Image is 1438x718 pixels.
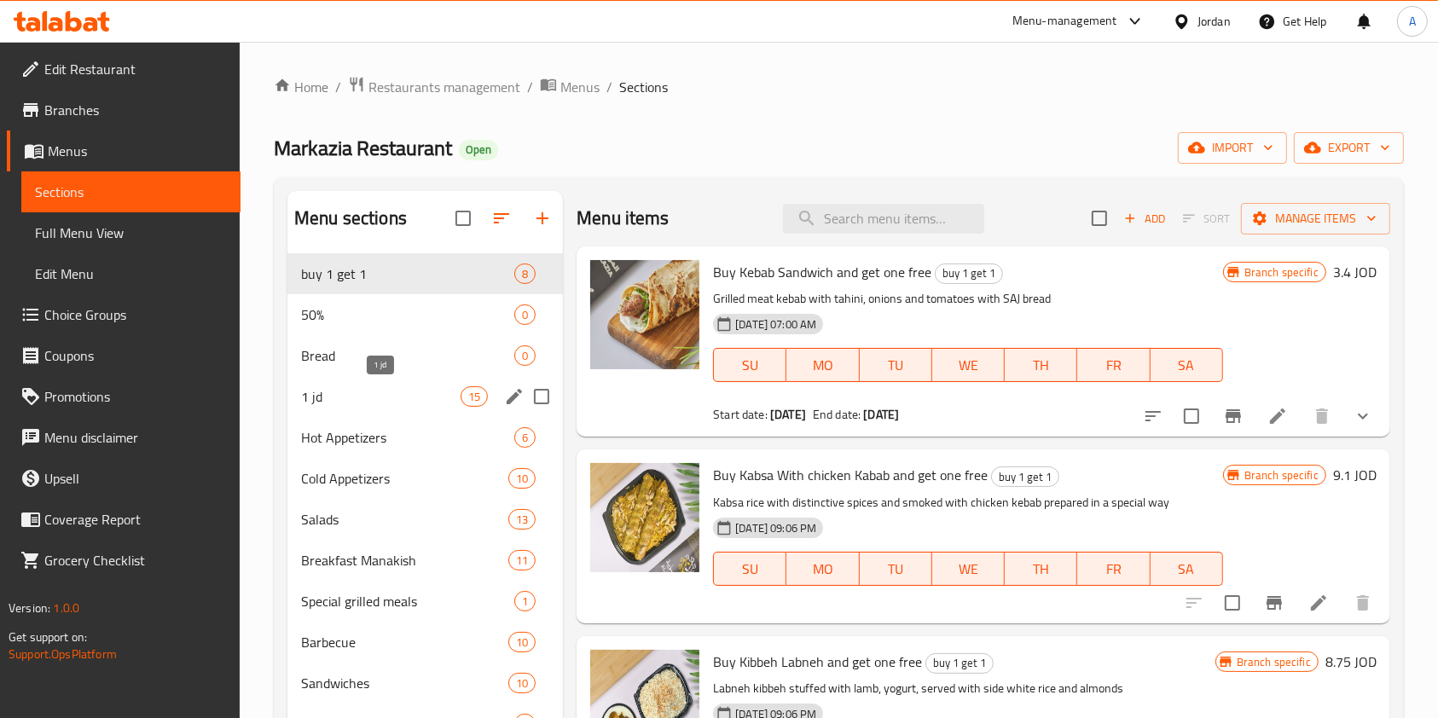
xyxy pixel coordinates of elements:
[515,594,535,610] span: 1
[1117,206,1172,232] span: Add item
[1238,467,1325,483] span: Branch specific
[522,198,563,239] button: Add section
[7,458,241,499] a: Upsell
[515,348,535,364] span: 0
[44,59,227,79] span: Edit Restaurant
[445,200,481,236] span: Select all sections
[368,77,520,97] span: Restaurants management
[783,204,984,234] input: search
[287,499,563,540] div: Salads13
[459,142,498,157] span: Open
[514,591,536,611] div: items
[287,294,563,335] div: 50%0
[793,557,852,582] span: MO
[35,223,227,243] span: Full Menu View
[1133,396,1174,437] button: sort-choices
[301,468,508,489] span: Cold Appetizers
[867,557,925,582] span: TU
[1151,552,1223,586] button: SA
[1157,557,1216,582] span: SA
[509,553,535,569] span: 11
[619,77,668,97] span: Sections
[1005,552,1077,586] button: TH
[44,468,227,489] span: Upsell
[514,263,536,284] div: items
[1302,396,1342,437] button: delete
[1081,200,1117,236] span: Select section
[21,212,241,253] a: Full Menu View
[515,266,535,282] span: 8
[44,427,227,448] span: Menu disclaimer
[1230,654,1318,670] span: Branch specific
[1178,132,1287,164] button: import
[1151,348,1223,382] button: SA
[287,335,563,376] div: Bread0
[1012,353,1070,378] span: TH
[721,557,780,582] span: SU
[860,552,932,586] button: TU
[590,463,699,572] img: Buy Kabsa With chicken Kabab and get one free
[590,260,699,369] img: Buy Kebab Sandwich and get one free
[508,509,536,530] div: items
[514,345,536,366] div: items
[287,253,563,294] div: buy 1 get 18
[287,458,563,499] div: Cold Appetizers10
[1353,406,1373,426] svg: Show Choices
[1267,406,1288,426] a: Edit menu item
[44,304,227,325] span: Choice Groups
[527,77,533,97] li: /
[301,632,508,652] span: Barbecue
[274,129,452,167] span: Markazia Restaurant
[44,386,227,407] span: Promotions
[508,632,536,652] div: items
[301,673,508,693] div: Sandwiches
[301,263,514,284] span: buy 1 get 1
[1077,348,1150,382] button: FR
[509,675,535,692] span: 10
[1342,396,1383,437] button: show more
[301,550,508,570] span: Breakfast Manakish
[514,427,536,448] div: items
[508,468,536,489] div: items
[1238,264,1325,281] span: Branch specific
[936,263,1002,283] span: buy 1 get 1
[713,649,922,675] span: Buy Kibbeh Labneh and get one free
[44,550,227,570] span: Grocery Checklist
[1308,137,1390,159] span: export
[728,316,823,333] span: [DATE] 07:00 AM
[301,427,514,448] span: Hot Appetizers
[1409,12,1416,31] span: A
[35,263,227,284] span: Edit Menu
[9,597,50,619] span: Version:
[713,288,1222,310] p: Grilled meat kebab with tahini, onions and tomatoes with SAJ bread
[48,141,227,161] span: Menus
[481,198,522,239] span: Sort sections
[301,304,514,325] span: 50%
[713,492,1222,513] p: Kabsa rice with distinctive spices and smoked with chicken kebab prepared in a special way
[287,663,563,704] div: Sandwiches10
[509,471,535,487] span: 10
[502,384,527,409] button: edit
[294,206,407,231] h2: Menu sections
[1241,203,1390,235] button: Manage items
[939,353,998,378] span: WE
[786,348,859,382] button: MO
[935,263,1003,284] div: buy 1 get 1
[992,467,1058,487] span: buy 1 get 1
[1157,353,1216,378] span: SA
[7,90,241,130] a: Branches
[7,294,241,335] a: Choice Groups
[287,417,563,458] div: Hot Appetizers6
[540,76,600,98] a: Menus
[301,591,514,611] span: Special grilled meals
[7,335,241,376] a: Coupons
[348,76,520,98] a: Restaurants management
[461,389,487,405] span: 15
[770,403,806,426] b: [DATE]
[1342,582,1383,623] button: delete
